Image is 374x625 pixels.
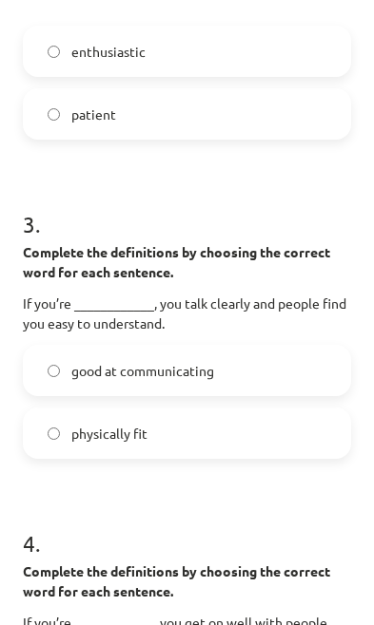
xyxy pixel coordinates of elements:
span: good at communicating [71,361,214,381]
p: If you’re ____________, you talk clearly and people find you easy to understand. [23,294,351,333]
strong: Complete the definitions by choosing the correct word for each sentence. [23,243,330,280]
h1: 4 . [23,497,351,556]
input: patient [48,108,60,121]
input: good at communicating [48,365,60,377]
span: patient [71,104,116,124]
strong: Complete the definitions by choosing the correct word for each sentence. [23,562,330,599]
span: physically fit [71,424,148,444]
input: physically fit [48,427,60,440]
input: enthusiastic [48,46,60,58]
span: enthusiastic [71,42,146,62]
h1: 3 . [23,178,351,237]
